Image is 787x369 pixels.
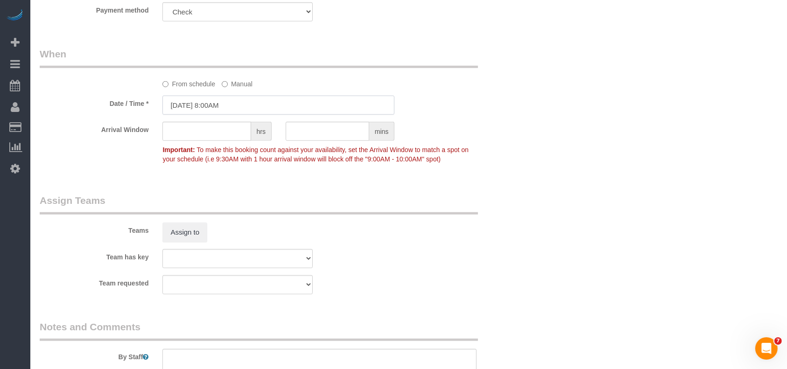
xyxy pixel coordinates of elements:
legend: When [40,47,478,68]
button: Assign to [162,223,207,242]
legend: Assign Teams [40,194,478,215]
label: Payment method [33,2,155,15]
span: 7 [774,337,782,345]
input: From schedule [162,81,169,87]
iframe: Intercom live chat [755,337,778,360]
label: By Staff [33,349,155,362]
label: Team has key [33,249,155,262]
input: Manual [222,81,228,87]
label: From schedule [162,76,215,89]
span: hrs [251,122,272,141]
label: Date / Time * [33,96,155,108]
span: To make this booking count against your availability, set the Arrival Window to match a spot on y... [162,146,468,163]
label: Teams [33,223,155,235]
img: Automaid Logo [6,9,24,22]
span: mins [369,122,395,141]
legend: Notes and Comments [40,320,478,341]
input: MM/DD/YYYY HH:MM [162,96,394,115]
label: Team requested [33,275,155,288]
label: Manual [222,76,253,89]
strong: Important: [162,146,195,153]
label: Arrival Window [33,122,155,134]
